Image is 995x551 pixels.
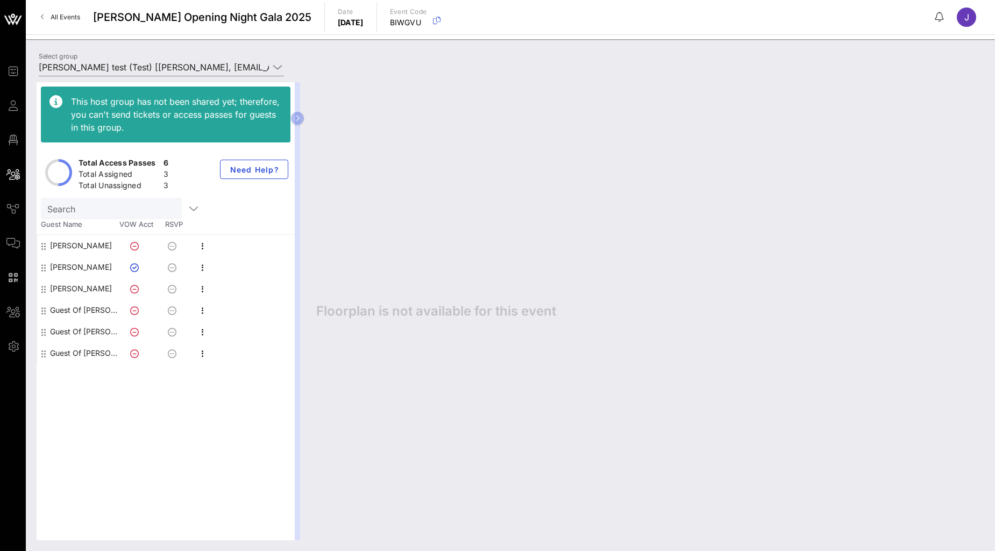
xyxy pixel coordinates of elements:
[79,180,159,194] div: Total Unassigned
[37,219,117,230] span: Guest Name
[50,256,112,278] div: James Cooper
[229,165,279,174] span: Need Help?
[51,13,80,21] span: All Events
[957,8,976,27] div: J
[390,6,427,17] p: Event Code
[50,342,118,364] div: Guest Of AILEY test
[220,160,288,179] button: Need Help?
[338,17,364,28] p: [DATE]
[164,158,168,171] div: 6
[50,299,118,321] div: Guest Of AILEY test
[34,9,87,26] a: All Events
[79,158,159,171] div: Total Access Passes
[338,6,364,17] p: Date
[79,169,159,182] div: Total Assigned
[71,95,282,134] div: This host group has not been shared yet; therefore, you can't send tickets or access passes for g...
[50,278,112,299] div: Josephine Ciallella
[117,219,155,230] span: VOW Acct
[316,303,556,319] span: Floorplan is not available for this event
[164,169,168,182] div: 3
[164,180,168,194] div: 3
[50,321,118,342] div: Guest Of AILEY test
[50,235,112,256] div: francis Lewis
[155,219,193,230] span: RSVP
[964,12,969,23] span: J
[93,9,311,25] span: [PERSON_NAME] Opening Night Gala 2025
[390,17,427,28] p: BIWGVU
[39,52,77,60] label: Select group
